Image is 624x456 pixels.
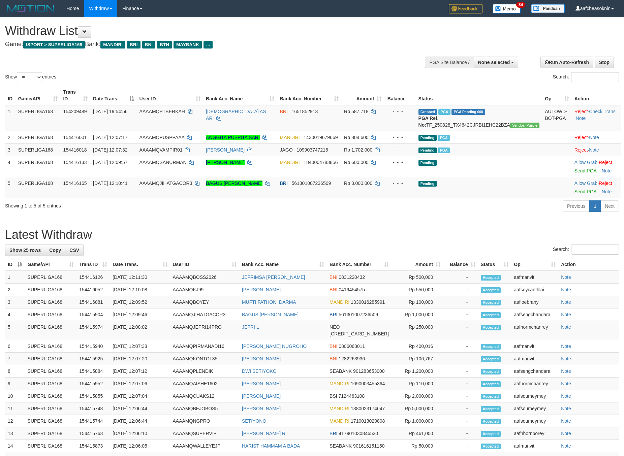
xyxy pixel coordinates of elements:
[76,390,110,402] td: 154415855
[25,296,77,308] td: SUPERLIGA168
[572,177,621,198] td: ·
[110,390,170,402] td: [DATE] 12:07:04
[15,105,61,131] td: SUPERLIGA168
[443,284,478,296] td: -
[561,393,571,399] a: Note
[100,41,125,48] span: MANDIRI
[142,41,155,48] span: BNI
[392,353,443,365] td: Rp 106,767
[174,41,202,48] span: MAYBANK
[5,156,15,177] td: 4
[351,381,385,386] span: Copy 1690003455364 to clipboard
[291,109,318,114] span: Copy 1651852913 to clipboard
[242,431,285,436] a: [PERSON_NAME] R
[418,135,437,141] span: Pending
[563,200,590,212] a: Previous
[344,109,368,114] span: Rp 587.718
[599,160,612,165] a: Reject
[571,245,619,255] input: Search:
[443,365,478,378] td: -
[5,284,25,296] td: 2
[25,390,77,402] td: SUPERLIGA168
[595,57,614,68] a: Stop
[206,109,266,121] a: [DEMOGRAPHIC_DATA] AS ARI
[561,418,571,424] a: Note
[339,344,365,349] span: Copy 0806068011 to clipboard
[76,321,110,340] td: 154415974
[392,296,443,308] td: Rp 100,000
[443,378,478,390] td: -
[25,340,77,353] td: SUPERLIGA168
[330,287,337,292] span: BNI
[5,365,25,378] td: 8
[76,378,110,390] td: 154415952
[25,415,77,427] td: SUPERLIGA168
[341,86,384,105] th: Amount: activate to sort column ascending
[242,368,277,374] a: DWI SETIYOKO
[25,308,77,321] td: SUPERLIGA168
[392,415,443,427] td: Rp 1,000,000
[5,86,15,105] th: ID
[392,308,443,321] td: Rp 1,000,000
[280,160,300,165] span: MANDIRI
[571,72,619,82] input: Search:
[418,109,437,115] span: Grabbed
[511,284,558,296] td: aafsoycanthlai
[170,365,239,378] td: AAAAMQPLENDIK
[392,284,443,296] td: Rp 550,000
[76,353,110,365] td: 154415925
[76,308,110,321] td: 154415904
[511,378,558,390] td: aafhormchanrey
[206,181,262,186] a: BAGUS [PERSON_NAME]
[242,324,259,330] a: JEFRI L
[5,177,15,198] td: 5
[5,271,25,284] td: 1
[339,274,365,280] span: Copy 0831220432 to clipboard
[574,189,596,194] a: Send PGA
[561,443,571,449] a: Note
[25,284,77,296] td: SUPERLIGA168
[110,321,170,340] td: [DATE] 12:08:02
[531,4,565,13] img: panduan.png
[474,57,519,68] button: None selected
[511,308,558,321] td: aafsengchandara
[170,284,239,296] td: AAAAMQKJ99
[572,105,621,131] td: · ·
[572,86,621,105] th: Action
[481,356,501,362] span: Accepted
[330,324,340,330] span: NEO
[90,86,136,105] th: Date Trans.: activate to sort column descending
[304,160,338,165] span: Copy 1840004783856 to clipboard
[561,356,571,361] a: Note
[511,353,558,365] td: aafmanvit
[438,109,450,115] span: Marked by aafchhiseyha
[25,271,77,284] td: SUPERLIGA168
[511,296,558,308] td: aafloebrany
[418,116,439,128] b: PGA Ref. No:
[438,148,449,153] span: Marked by aafsoumeymey
[481,275,501,281] span: Accepted
[574,181,599,186] span: ·
[511,271,558,284] td: aafmanvit
[49,248,61,253] span: Copy
[443,296,478,308] td: -
[553,245,619,255] label: Search:
[561,287,571,292] a: Note
[561,381,571,386] a: Note
[561,368,571,374] a: Note
[15,143,61,156] td: SUPERLIGA168
[481,312,501,318] span: Accepted
[110,258,170,271] th: Date Trans.: activate to sort column ascending
[478,60,510,65] span: None selected
[353,368,384,374] span: Copy 901283653000 to clipboard
[139,135,185,140] span: AAAAMQPUSPPAAA
[561,431,571,436] a: Note
[449,4,482,13] img: Feedback.jpg
[63,135,87,140] span: 154416001
[443,258,478,271] th: Balance: activate to sort column ascending
[76,365,110,378] td: 154415884
[242,274,305,280] a: JEFRIMSA [PERSON_NAME]
[63,147,87,153] span: 154416018
[25,258,77,271] th: Game/API: activate to sort column ascending
[493,4,521,13] img: Button%20Memo.svg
